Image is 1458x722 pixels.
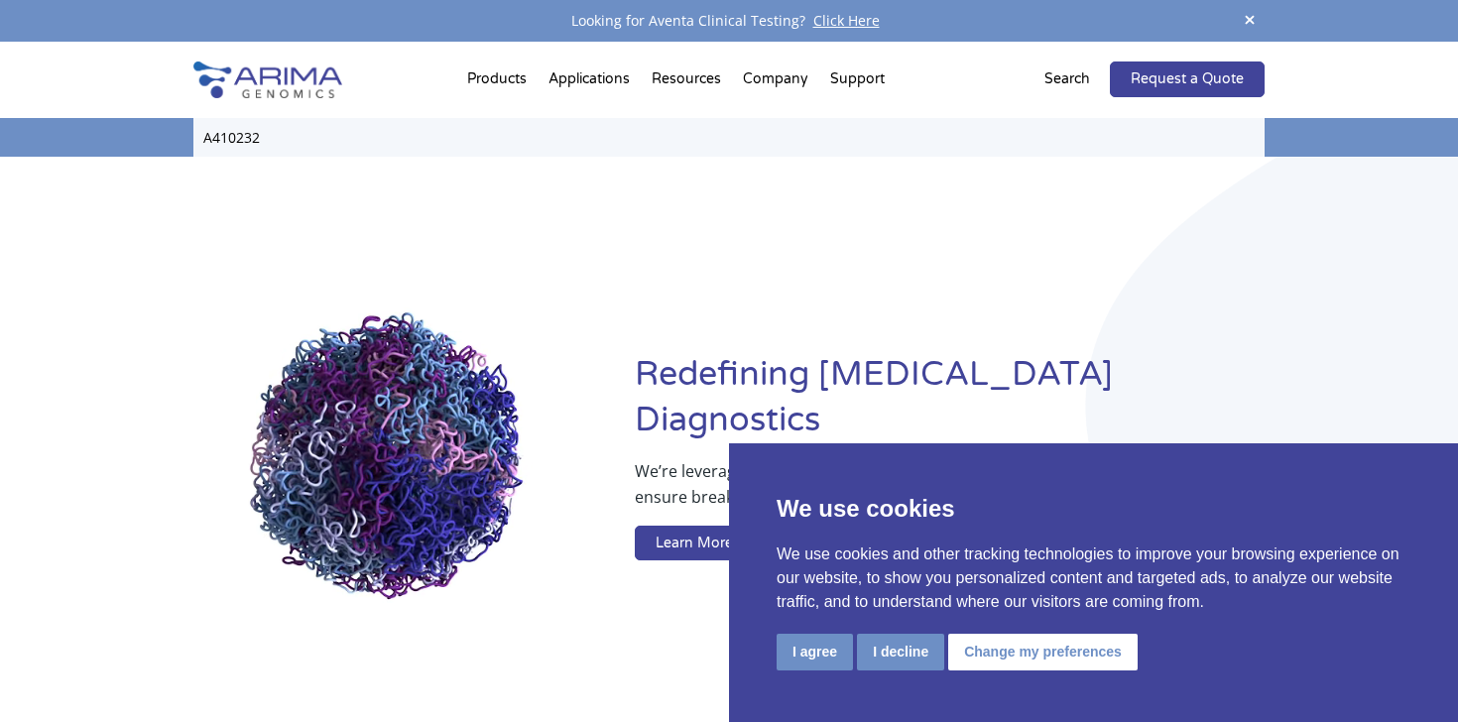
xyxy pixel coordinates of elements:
p: We use cookies [777,491,1410,527]
button: Change my preferences [948,634,1138,670]
img: Arima-Genomics-logo [193,61,342,98]
p: We’re leveraging whole-genome sequence and structure information to ensure breakthrough therapies... [635,458,1185,526]
a: Click Here [805,11,888,30]
input: Type here... [193,118,1265,157]
button: I agree [777,634,853,670]
h1: Redefining [MEDICAL_DATA] Diagnostics [635,352,1265,458]
a: Request a Quote [1110,61,1265,97]
p: We use cookies and other tracking technologies to improve your browsing experience on our website... [777,542,1410,614]
div: Looking for Aventa Clinical Testing? [193,8,1265,34]
button: I decline [857,634,944,670]
p: Search [1044,66,1090,92]
a: Learn More [635,526,754,561]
